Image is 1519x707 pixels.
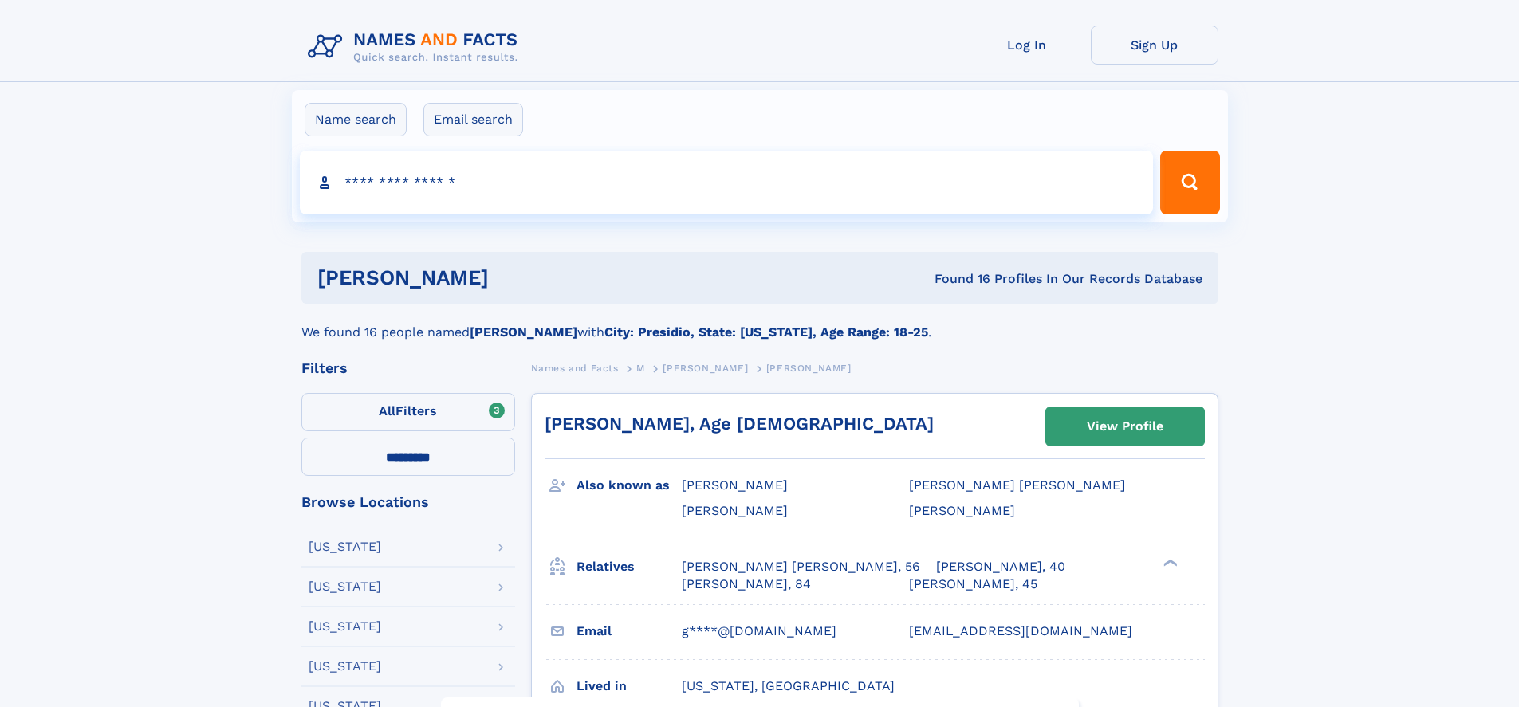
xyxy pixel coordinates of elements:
h3: Lived in [577,673,682,700]
div: [US_STATE] [309,580,381,593]
span: [US_STATE], [GEOGRAPHIC_DATA] [682,678,895,693]
div: Found 16 Profiles In Our Records Database [711,270,1202,288]
a: [PERSON_NAME] [663,358,748,378]
div: [US_STATE] [309,660,381,673]
div: We found 16 people named with . [301,304,1218,342]
a: [PERSON_NAME] [PERSON_NAME], 56 [682,558,920,575]
span: [PERSON_NAME] [682,477,788,493]
span: M [636,363,645,374]
label: Name search [305,103,407,136]
h3: Email [577,618,682,645]
h3: Also known as [577,472,682,499]
span: [PERSON_NAME] [PERSON_NAME] [909,477,1125,493]
img: Logo Names and Facts [301,26,531,69]
a: Log In [963,26,1091,65]
a: [PERSON_NAME], Age [DEMOGRAPHIC_DATA] [545,414,934,434]
div: [US_STATE] [309,540,381,553]
button: Search Button [1160,151,1219,214]
label: Filters [301,393,515,431]
span: [PERSON_NAME] [766,363,852,374]
div: Filters [301,361,515,375]
a: M [636,358,645,378]
span: [PERSON_NAME] [909,503,1015,518]
span: [PERSON_NAME] [663,363,748,374]
div: Browse Locations [301,495,515,509]
a: Sign Up [1091,26,1218,65]
a: [PERSON_NAME], 45 [909,575,1037,593]
a: [PERSON_NAME], 40 [936,558,1065,575]
h1: [PERSON_NAME] [317,268,712,288]
input: search input [300,151,1154,214]
span: [PERSON_NAME] [682,503,788,518]
a: View Profile [1046,407,1204,446]
b: [PERSON_NAME] [470,324,577,340]
a: [PERSON_NAME], 84 [682,575,811,593]
h3: Relatives [577,553,682,580]
b: City: Presidio, State: [US_STATE], Age Range: 18-25 [604,324,928,340]
div: ❯ [1159,557,1179,568]
span: [EMAIL_ADDRESS][DOMAIN_NAME] [909,623,1132,638]
div: [US_STATE] [309,620,381,633]
label: Email search [423,103,523,136]
div: View Profile [1087,408,1163,445]
a: Names and Facts [531,358,619,378]
span: All [379,403,395,418]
